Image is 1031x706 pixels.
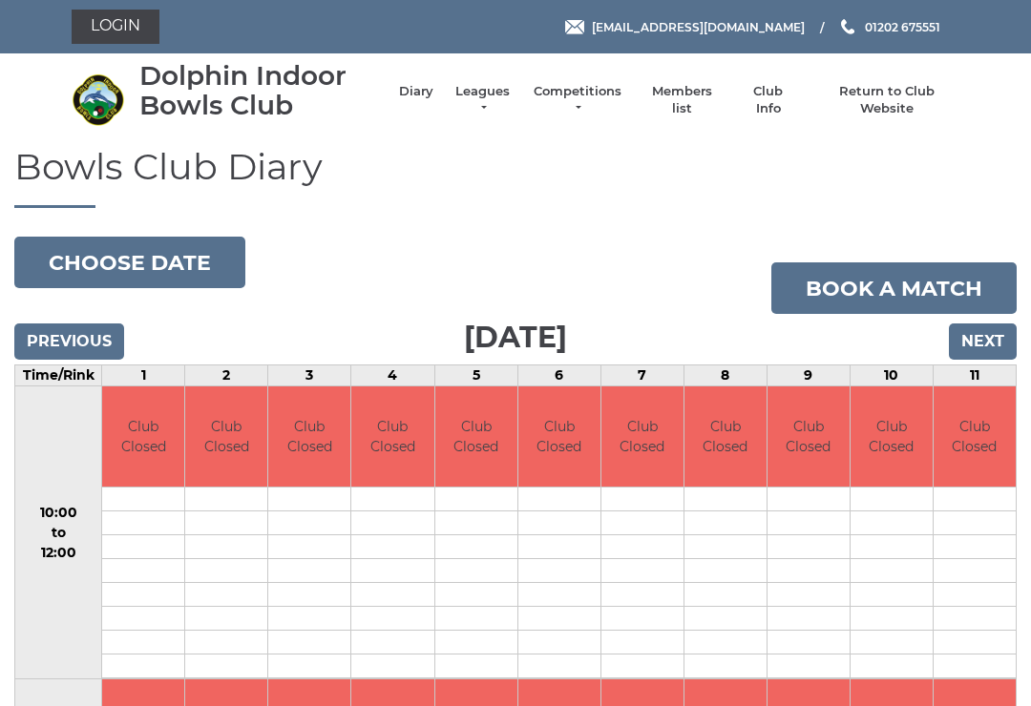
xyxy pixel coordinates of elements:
a: Club Info [741,83,796,117]
a: Leagues [452,83,513,117]
img: Email [565,20,584,34]
td: Club Closed [351,386,433,487]
td: 10 [850,365,933,386]
a: Competitions [532,83,623,117]
a: Return to Club Website [815,83,959,117]
div: Dolphin Indoor Bowls Club [139,61,380,120]
td: 8 [684,365,767,386]
h1: Bowls Club Diary [14,147,1017,209]
td: Club Closed [435,386,517,487]
td: 2 [185,365,268,386]
td: Club Closed [185,386,267,487]
td: 10:00 to 12:00 [15,386,102,679]
img: Phone us [841,19,854,34]
td: 9 [767,365,850,386]
a: Members list [642,83,721,117]
td: Club Closed [934,386,1016,487]
button: Choose date [14,237,245,288]
img: Dolphin Indoor Bowls Club [72,73,124,126]
td: Club Closed [518,386,600,487]
span: [EMAIL_ADDRESS][DOMAIN_NAME] [592,19,805,33]
td: 7 [600,365,684,386]
td: 6 [517,365,600,386]
td: Club Closed [851,386,933,487]
input: Next [949,323,1017,360]
td: Club Closed [601,386,684,487]
td: 4 [351,365,434,386]
td: Club Closed [102,386,184,487]
a: Diary [399,83,433,100]
a: Phone us 01202 675551 [838,18,940,36]
a: Email [EMAIL_ADDRESS][DOMAIN_NAME] [565,18,805,36]
td: 5 [434,365,517,386]
a: Book a match [771,262,1017,314]
td: Club Closed [768,386,850,487]
td: 1 [102,365,185,386]
td: Club Closed [684,386,767,487]
span: 01202 675551 [865,19,940,33]
td: Club Closed [268,386,350,487]
input: Previous [14,323,124,360]
td: 3 [268,365,351,386]
td: 11 [933,365,1016,386]
a: Login [72,10,159,44]
td: Time/Rink [15,365,102,386]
